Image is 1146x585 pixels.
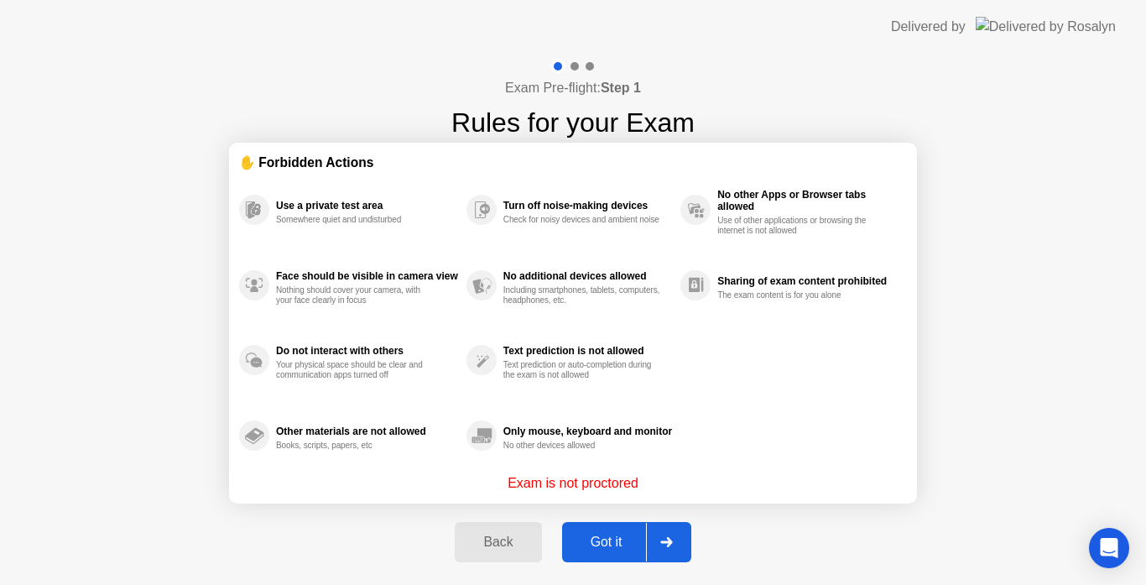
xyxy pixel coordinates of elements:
[717,290,876,300] div: The exam content is for you alone
[503,426,672,437] div: Only mouse, keyboard and monitor
[276,285,435,306] div: Nothing should cover your camera, with your face clearly in focus
[276,441,435,451] div: Books, scripts, papers, etc
[717,189,899,212] div: No other Apps or Browser tabs allowed
[562,522,691,562] button: Got it
[503,285,662,306] div: Including smartphones, tablets, computers, headphones, etc.
[276,215,435,225] div: Somewhere quiet and undisturbed
[891,17,966,37] div: Delivered by
[503,215,662,225] div: Check for noisy devices and ambient noise
[276,426,458,437] div: Other materials are not allowed
[460,535,536,550] div: Back
[503,360,662,380] div: Text prediction or auto-completion during the exam is not allowed
[717,216,876,236] div: Use of other applications or browsing the internet is not allowed
[1089,528,1129,568] div: Open Intercom Messenger
[276,360,435,380] div: Your physical space should be clear and communication apps turned off
[276,200,458,212] div: Use a private test area
[505,78,641,98] h4: Exam Pre-flight:
[601,81,641,95] b: Step 1
[239,153,907,172] div: ✋ Forbidden Actions
[567,535,646,550] div: Got it
[451,102,695,143] h1: Rules for your Exam
[503,345,672,357] div: Text prediction is not allowed
[503,200,672,212] div: Turn off noise-making devices
[717,275,899,287] div: Sharing of exam content prohibited
[455,522,541,562] button: Back
[503,441,662,451] div: No other devices allowed
[976,17,1116,36] img: Delivered by Rosalyn
[503,270,672,282] div: No additional devices allowed
[276,345,458,357] div: Do not interact with others
[276,270,458,282] div: Face should be visible in camera view
[508,473,638,494] p: Exam is not proctored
